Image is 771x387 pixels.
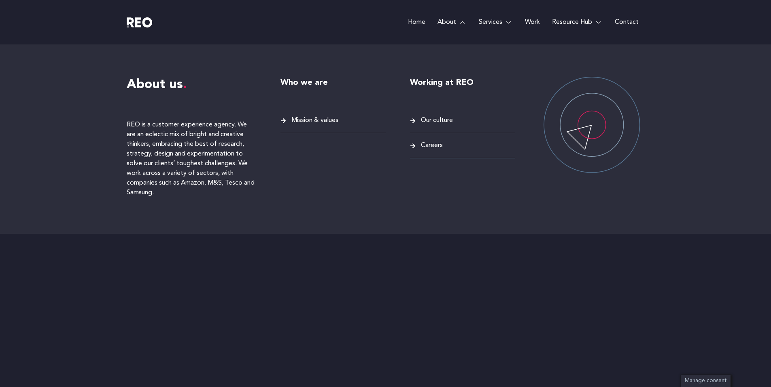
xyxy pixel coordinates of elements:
[280,77,386,89] h6: Who we are
[127,120,256,198] p: REO is a customer experience agency. We are an eclectic mix of bright and creative thinkers, embr...
[280,115,386,126] a: Mission & values
[127,78,187,91] span: About us
[289,115,338,126] span: Mission & values
[419,140,443,151] span: Careers
[410,115,515,126] a: Our culture
[410,77,515,89] h6: Working at REO
[410,140,515,151] a: Careers
[685,378,726,383] span: Manage consent
[419,115,453,126] span: Our culture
